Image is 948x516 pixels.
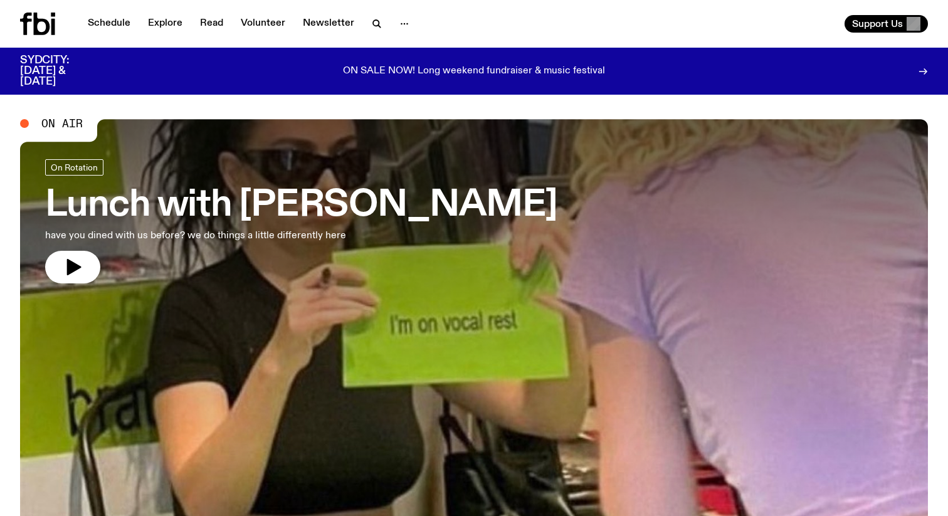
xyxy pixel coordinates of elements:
a: Schedule [80,15,138,33]
h3: Lunch with [PERSON_NAME] [45,188,557,223]
p: ON SALE NOW! Long weekend fundraiser & music festival [343,66,605,77]
a: Lunch with [PERSON_NAME]have you dined with us before? we do things a little differently here [45,159,557,283]
span: On Rotation [51,162,98,172]
span: On Air [41,118,83,129]
button: Support Us [845,15,928,33]
a: On Rotation [45,159,103,176]
h3: SYDCITY: [DATE] & [DATE] [20,55,100,87]
a: Volunteer [233,15,293,33]
a: Explore [140,15,190,33]
a: Newsletter [295,15,362,33]
span: Support Us [852,18,903,29]
p: have you dined with us before? we do things a little differently here [45,228,366,243]
a: Read [192,15,231,33]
